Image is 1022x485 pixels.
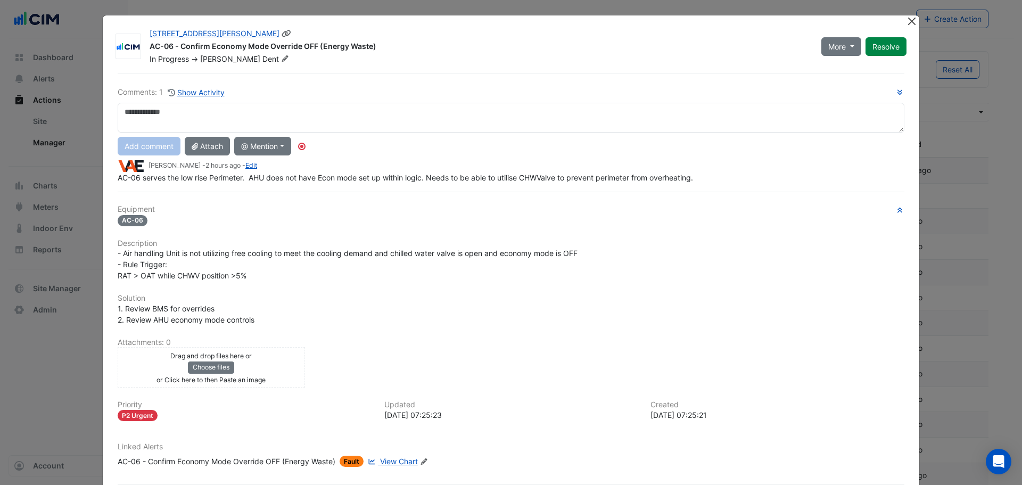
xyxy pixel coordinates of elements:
[205,161,241,169] span: 2025-09-09 07:25:23
[866,37,906,56] button: Resolve
[650,400,904,409] h6: Created
[245,161,257,169] a: Edit
[191,54,198,63] span: ->
[118,456,335,467] div: AC-06 - Confirm Economy Mode Override OFF (Energy Waste)
[118,338,904,347] h6: Attachments: 0
[118,173,693,182] span: AC-06 serves the low rise Perimeter. AHU does not have Econ mode set up within logic. Needs to be...
[118,239,904,248] h6: Description
[116,42,141,52] img: CIM
[384,400,638,409] h6: Updated
[118,86,225,98] div: Comments: 1
[118,294,904,303] h6: Solution
[986,449,1011,474] div: Open Intercom Messenger
[650,409,904,421] div: [DATE] 07:25:21
[156,376,266,384] small: or Click here to then Paste an image
[170,352,252,360] small: Drag and drop files here or
[150,54,189,63] span: In Progress
[200,54,260,63] span: [PERSON_NAME]
[282,29,291,38] span: Copy link to clipboard
[828,41,846,52] span: More
[118,442,904,451] h6: Linked Alerts
[118,205,904,214] h6: Equipment
[906,15,917,27] button: Close
[118,215,147,226] span: AC-06
[340,456,364,467] span: Fault
[297,142,307,151] div: Tooltip anchor
[185,137,230,155] button: Attach
[384,409,638,421] div: [DATE] 07:25:23
[234,137,291,155] button: @ Mention
[118,249,578,280] span: - Air handling Unit is not utilizing free cooling to meet the cooling demand and chilled water va...
[149,161,257,170] small: [PERSON_NAME] - -
[821,37,861,56] button: More
[118,160,144,172] img: VAE Group
[420,458,428,466] fa-icon: Edit Linked Alerts
[188,361,234,373] button: Choose files
[118,400,372,409] h6: Priority
[262,54,291,64] span: Dent
[366,456,418,467] a: View Chart
[150,29,279,38] a: [STREET_ADDRESS][PERSON_NAME]
[118,410,158,421] div: P2 Urgent
[118,304,254,324] span: 1. Review BMS for overrides 2. Review AHU economy mode controls
[167,86,225,98] button: Show Activity
[150,41,809,54] div: AC-06 - Confirm Economy Mode Override OFF (Energy Waste)
[380,457,418,466] span: View Chart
